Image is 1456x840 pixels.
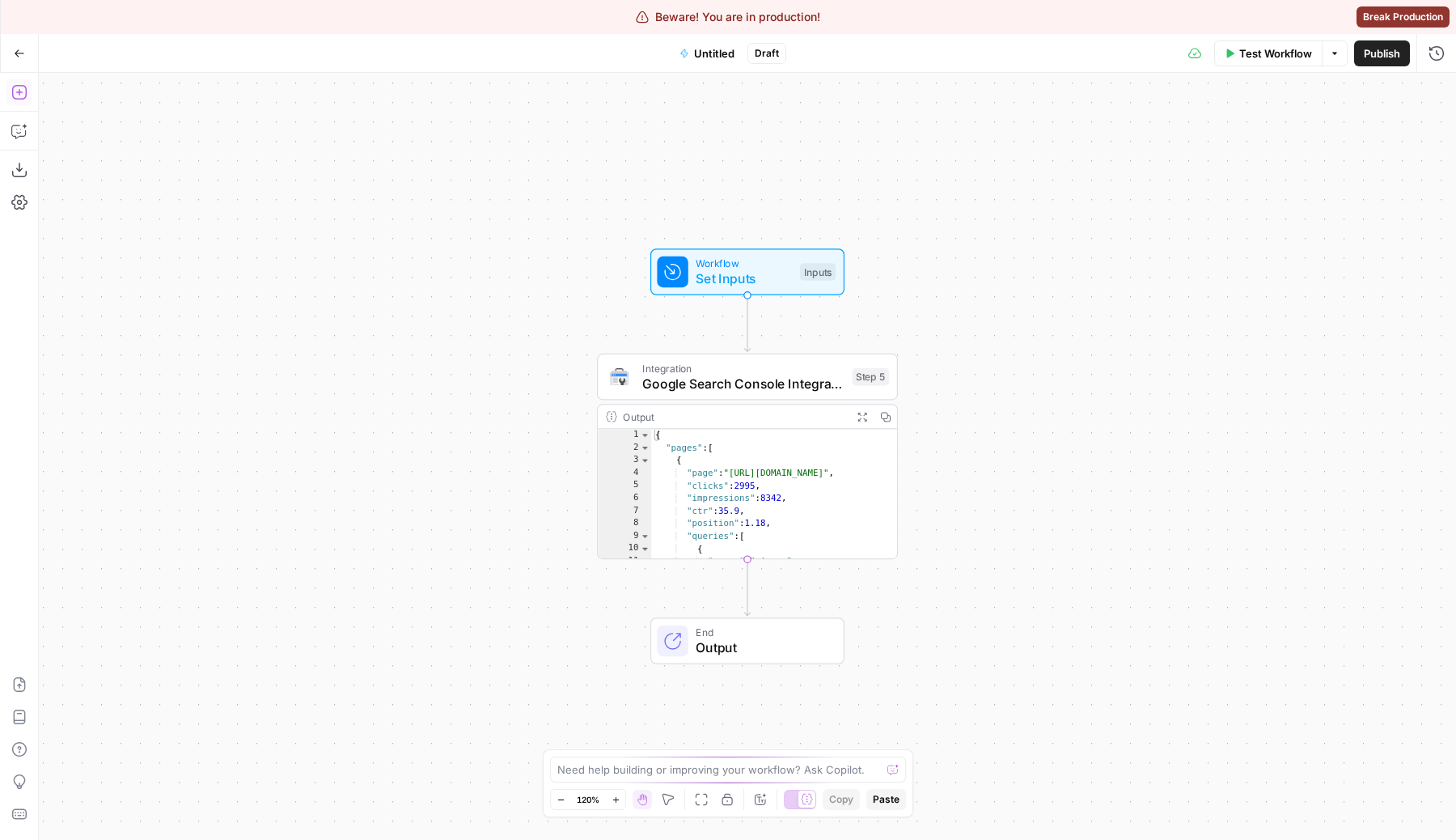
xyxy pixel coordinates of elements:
[598,480,651,493] div: 5
[640,442,650,455] span: Toggle code folding, rows 2 through 1083
[755,46,779,61] span: Draft
[823,789,860,810] button: Copy
[598,492,651,505] div: 6
[598,530,651,543] div: 9
[640,429,650,442] span: Toggle code folding, rows 1 through 1090
[1357,6,1450,28] button: Break Production
[696,269,792,288] span: Set Inputs
[1363,10,1443,24] span: Break Production
[694,45,734,62] span: Untitled
[696,638,827,657] span: Output
[598,455,651,468] div: 3
[642,374,844,393] span: Google Search Console Integration
[873,792,899,807] span: Paste
[640,543,650,556] span: Toggle code folding, rows 10 through 18
[640,530,650,543] span: Toggle code folding, rows 9 through 55
[598,467,651,480] div: 4
[577,793,599,806] span: 120%
[800,263,836,281] div: Inputs
[829,792,853,807] span: Copy
[1239,45,1312,62] span: Test Workflow
[696,625,827,640] span: End
[696,256,792,271] span: Workflow
[866,789,906,810] button: Paste
[598,518,651,531] div: 8
[598,555,651,568] div: 11
[598,543,651,556] div: 10
[597,617,898,664] div: EndOutput
[598,429,651,442] div: 1
[640,455,650,468] span: Toggle code folding, rows 3 through 56
[636,9,820,25] div: Beware! You are in production!
[597,354,898,559] div: IntegrationGoogle Search Console IntegrationStep 5Output{ "pages":[ { "page":"[URL][DOMAIN_NAME]"...
[597,248,898,295] div: WorkflowSet InputsInputs
[598,505,651,518] div: 7
[853,368,890,386] div: Step 5
[670,40,744,66] button: Untitled
[1214,40,1322,66] button: Test Workflow
[744,559,750,616] g: Edge from step_5 to end
[642,360,844,375] span: Integration
[744,295,750,352] g: Edge from start to step_5
[610,368,629,385] img: google-search-console.svg
[623,409,844,424] div: Output
[1354,40,1410,66] button: Publish
[598,442,651,455] div: 2
[1364,45,1400,62] span: Publish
